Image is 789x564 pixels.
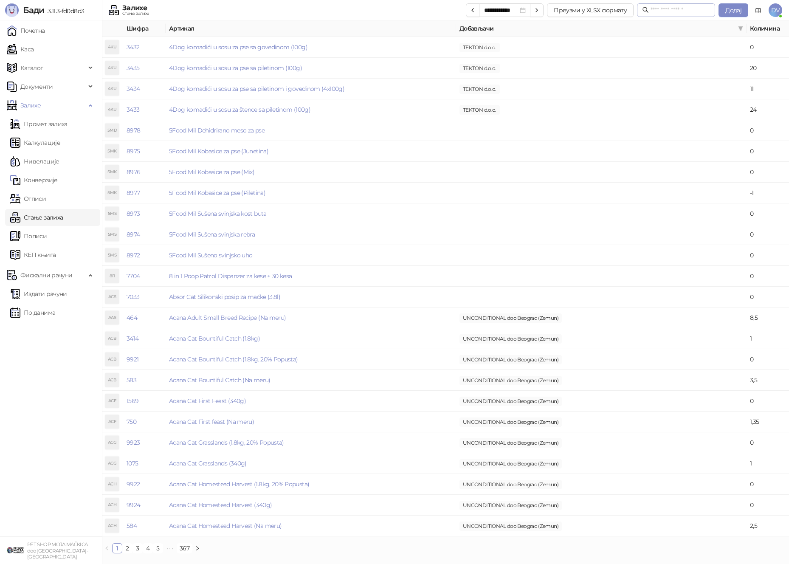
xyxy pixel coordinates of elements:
td: Acana Cat Homestead Harvest (1.8kg, 20% Popusta) [166,474,456,495]
div: 4KU [105,40,119,54]
a: Absor Cat Silikonski posip za mačke (3.8l) [169,293,280,301]
a: Каса [7,41,34,58]
a: 5Food Mil Kobasice za pse (Piletina) [169,189,265,197]
a: 583 [127,376,136,384]
small: PET SHOP MOJA MAČKICA doo [GEOGRAPHIC_DATA]-[GEOGRAPHIC_DATA] [27,541,88,560]
span: Добављачи [459,24,735,33]
a: Стање залиха [10,209,63,226]
div: ACH [105,477,119,491]
div: ACB [105,373,119,387]
a: Acana Cat Bountiful Catch (1.8kg) [169,335,260,342]
a: 9923 [127,439,140,446]
a: Документација [752,3,765,17]
span: UNCONDITIONAL doo Beograd (Zemun) [459,397,562,406]
a: 367 [177,544,192,553]
a: 4Dog komadići u sosu za štence sa piletinom (100g) [169,106,310,113]
span: filter [738,26,743,31]
td: 1 [747,328,789,349]
div: ACH [105,498,119,512]
div: 4KU [105,61,119,75]
a: 5Food Mil Sušeno svinjsko uho [169,251,252,259]
td: 5Food Mil Sušeno svinjsko uho [166,245,456,266]
div: Стање залиха [122,11,149,16]
span: UNCONDITIONAL doo Beograd (Zemun) [459,334,562,344]
span: filter [736,22,745,35]
a: Отписи [10,190,46,207]
span: UNCONDITIONAL doo Beograd (Zemun) [459,313,562,323]
a: 750 [127,418,136,426]
td: 1 [747,453,789,474]
a: 3414 [127,335,138,342]
div: 5MS [105,248,119,262]
th: Шифра [123,20,166,37]
a: 5 [153,544,163,553]
a: 5Food Mil Kobasice za pse (Mix) [169,168,254,176]
th: Добављачи [456,20,747,37]
td: 0 [747,203,789,224]
a: 8974 [127,231,140,238]
li: 3 [132,543,143,553]
li: 2 [122,543,132,553]
div: 5MS [105,207,119,220]
a: 8977 [127,189,140,197]
span: 3.11.3-fd0d8d3 [44,7,84,15]
td: 5Food Mil Kobasice za pse (Piletina) [166,183,456,203]
td: 4Dog komadići u sosu za pse sa piletinom (100g) [166,58,456,79]
img: 64x64-companyLogo-9f44b8df-f022-41eb-b7d6-300ad218de09.png [7,542,24,559]
div: 5MS [105,228,119,241]
div: 8I1 [105,269,119,283]
span: UNCONDITIONAL doo Beograd (Zemun) [459,417,562,427]
a: 5Food Mil Dehidrirano meso za pse [169,127,265,134]
a: Acana Cat Grasslands (340g) [169,460,247,467]
a: 5Food Mil Kobasice za pse (Junetina) [169,147,268,155]
a: 1 [113,544,122,553]
a: 8975 [127,147,140,155]
span: Фискални рачуни [20,267,72,284]
td: 5Food Mil Sušena svinjska rebra [166,224,456,245]
a: Acana Cat Homestead Harvest (340g) [169,501,272,509]
span: Документи [20,78,53,95]
td: 0 [747,495,789,516]
button: Преузми у XLSX формату [547,3,634,17]
div: ACB [105,332,119,345]
td: 5Food Mil Dehidrirano meso za pse [166,120,456,141]
td: 0 [747,37,789,58]
button: left [102,543,112,553]
td: 0 [747,245,789,266]
td: 8,5 [747,307,789,328]
span: UNCONDITIONAL doo Beograd (Zemun) [459,438,562,448]
li: Следећа страна [192,543,203,553]
td: 5Food Mil Kobasice za pse (Junetina) [166,141,456,162]
a: По данима [10,304,55,321]
td: 0 [747,391,789,412]
a: Acana Cat Grasslands (1.8kg, 20% Popusta) [169,439,284,446]
td: 4Dog komadići u sosu za štence sa piletinom (100g) [166,99,456,120]
span: UNCONDITIONAL doo Beograd (Zemun) [459,376,562,385]
a: 4Dog komadići u sosu za pse sa govedinom (100g) [169,43,307,51]
th: Артикал [166,20,456,37]
a: 3435 [127,64,139,72]
a: 8 in 1 Poop Patrol Dispanzer za kese + 30 kesa [169,272,292,280]
span: Додај [725,6,741,14]
a: Издати рачуни [10,285,67,302]
div: AAS [105,311,119,324]
a: 4Dog komadići u sosu za pse sa piletinom (100g) [169,64,302,72]
a: 9922 [127,480,140,488]
a: 1075 [127,460,138,467]
td: 0 [747,474,789,495]
span: Каталог [20,59,43,76]
span: Залихе [20,97,41,114]
td: Acana Cat First feast (Na meru) [166,412,456,432]
td: Acana Cat Bountiful Catch (1.8kg, 20% Popusta) [166,349,456,370]
span: TEKTON d.o.o. [459,105,500,115]
td: Acana Cat First Feast (340g) [166,391,456,412]
td: Acana Cat Bountiful Catch (Na meru) [166,370,456,391]
div: ACF [105,415,119,429]
td: 0 [747,120,789,141]
span: TEKTON d.o.o. [459,64,500,73]
div: ACH [105,519,119,533]
td: Acana Cat Bountiful Catch (1.8kg) [166,328,456,349]
div: 5MK [105,144,119,158]
a: Промет залиха [10,116,68,133]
